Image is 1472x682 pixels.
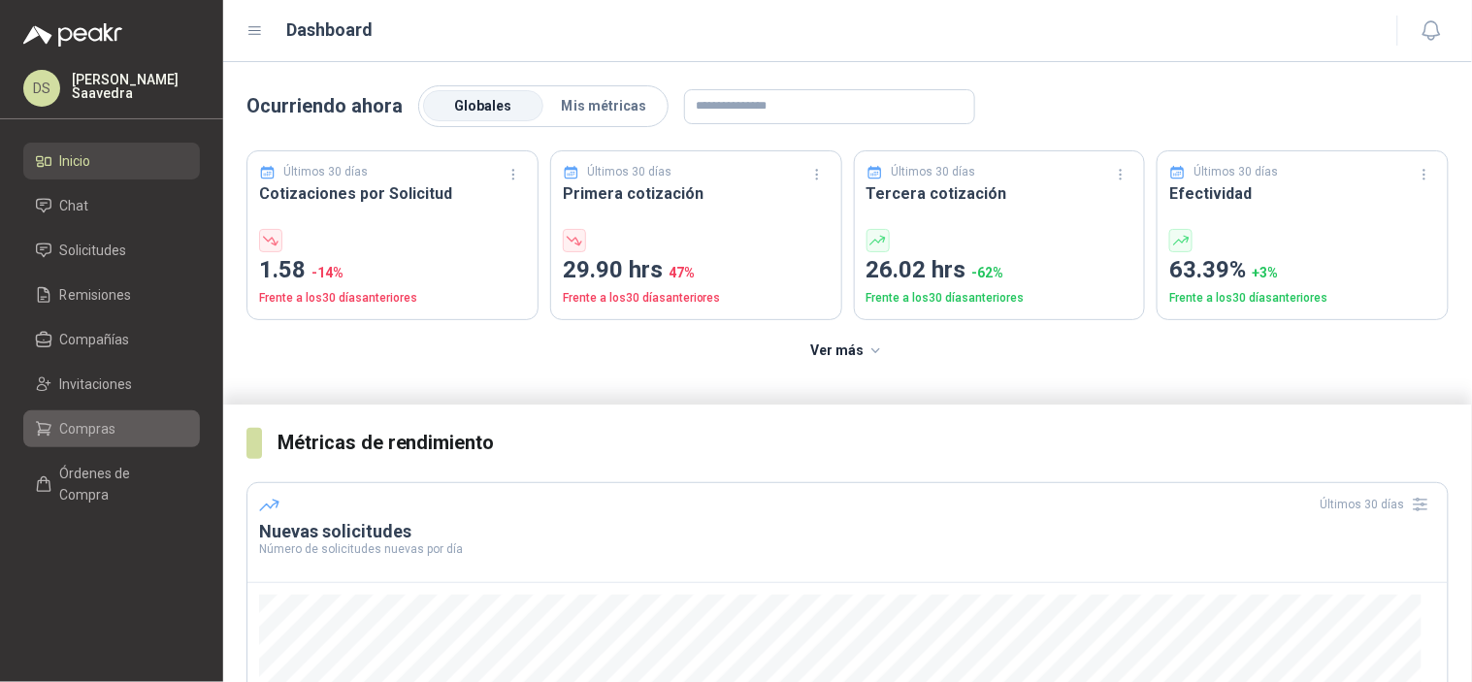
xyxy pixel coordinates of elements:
[23,276,200,313] a: Remisiones
[23,187,200,224] a: Chat
[60,240,127,261] span: Solicitudes
[563,181,830,206] h3: Primera cotización
[259,252,526,289] p: 1.58
[23,455,200,513] a: Órdenes de Compra
[60,284,132,306] span: Remisiones
[23,410,200,447] a: Compras
[1169,252,1436,289] p: 63.39%
[587,163,671,181] p: Últimos 30 días
[259,520,1436,543] h3: Nuevas solicitudes
[23,366,200,403] a: Invitaciones
[891,163,975,181] p: Últimos 30 días
[563,289,830,308] p: Frente a los 30 días anteriores
[561,98,646,114] span: Mis métricas
[867,289,1133,308] p: Frente a los 30 días anteriores
[1169,289,1436,308] p: Frente a los 30 días anteriores
[800,332,896,371] button: Ver más
[60,329,130,350] span: Compañías
[23,143,200,179] a: Inicio
[60,418,116,439] span: Compras
[278,428,1449,458] h3: Métricas de rendimiento
[60,150,91,172] span: Inicio
[23,232,200,269] a: Solicitudes
[972,265,1004,280] span: -62 %
[23,23,122,47] img: Logo peakr
[563,252,830,289] p: 29.90 hrs
[60,373,133,395] span: Invitaciones
[867,252,1133,289] p: 26.02 hrs
[60,463,181,505] span: Órdenes de Compra
[259,181,526,206] h3: Cotizaciones por Solicitud
[1194,163,1279,181] p: Últimos 30 días
[60,195,89,216] span: Chat
[311,265,343,280] span: -14 %
[23,70,60,107] div: DS
[246,91,403,121] p: Ocurriendo ahora
[287,16,374,44] h1: Dashboard
[867,181,1133,206] h3: Tercera cotización
[259,543,1436,555] p: Número de solicitudes nuevas por día
[455,98,512,114] span: Globales
[1252,265,1278,280] span: + 3 %
[1169,181,1436,206] h3: Efectividad
[72,73,200,100] p: [PERSON_NAME] Saavedra
[669,265,695,280] span: 47 %
[23,321,200,358] a: Compañías
[284,163,369,181] p: Últimos 30 días
[1321,489,1436,520] div: Últimos 30 días
[259,289,526,308] p: Frente a los 30 días anteriores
